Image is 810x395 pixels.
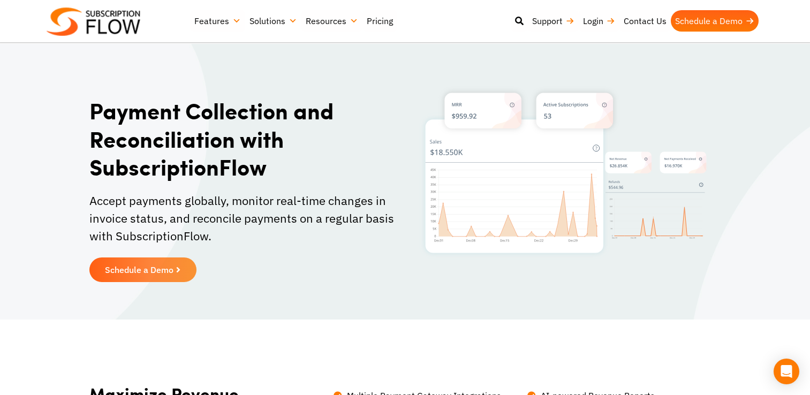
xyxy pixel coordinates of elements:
img: Payment-Dashboard [418,86,714,260]
span: Schedule a Demo [105,265,173,274]
a: Support [528,10,579,32]
a: Schedule a Demo [671,10,759,32]
a: Resources [301,10,362,32]
a: Solutions [245,10,301,32]
img: Subscriptionflow [47,7,140,36]
div: Open Intercom Messenger [774,359,799,384]
a: Contact Us [619,10,671,32]
a: Schedule a Demo [89,257,196,282]
p: Accept payments globally, monitor real-time changes in invoice status, and reconcile payments on ... [89,192,400,245]
a: Features [190,10,245,32]
a: Pricing [362,10,397,32]
a: Login [579,10,619,32]
h1: Payment Collection and Reconciliation with SubscriptionFlow [89,96,400,181]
